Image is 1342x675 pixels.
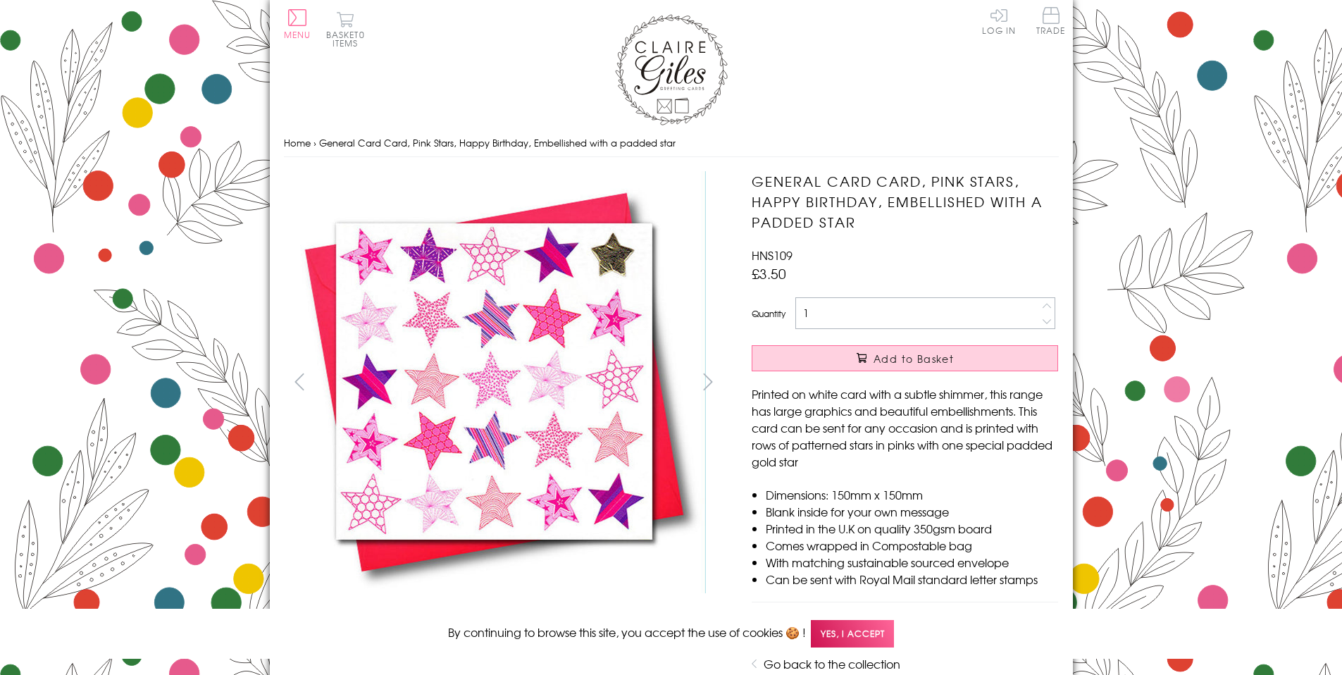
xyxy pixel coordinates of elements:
[766,554,1058,571] li: With matching sustainable sourced envelope
[766,520,1058,537] li: Printed in the U.K on quality 350gsm board
[766,537,1058,554] li: Comes wrapped in Compostable bag
[811,620,894,648] span: Yes, I accept
[284,136,311,149] a: Home
[1036,7,1066,37] a: Trade
[752,345,1058,371] button: Add to Basket
[283,171,706,593] img: General Card Card, Pink Stars, Happy Birthday, Embellished with a padded star
[284,129,1059,158] nav: breadcrumbs
[326,11,365,47] button: Basket0 items
[766,503,1058,520] li: Blank inside for your own message
[752,247,793,264] span: HNS109
[284,9,311,39] button: Menu
[874,352,954,366] span: Add to Basket
[752,264,786,283] span: £3.50
[692,366,723,397] button: next
[313,136,316,149] span: ›
[766,486,1058,503] li: Dimensions: 150mm x 150mm
[752,307,785,320] label: Quantity
[752,385,1058,470] p: Printed on white card with a subtle shimmer, this range has large graphics and beautiful embellis...
[764,655,900,672] a: Go back to the collection
[319,136,676,149] span: General Card Card, Pink Stars, Happy Birthday, Embellished with a padded star
[615,14,728,125] img: Claire Giles Greetings Cards
[284,366,316,397] button: prev
[333,28,365,49] span: 0 items
[723,171,1146,594] img: General Card Card, Pink Stars, Happy Birthday, Embellished with a padded star
[982,7,1016,35] a: Log In
[752,171,1058,232] h1: General Card Card, Pink Stars, Happy Birthday, Embellished with a padded star
[766,571,1058,588] li: Can be sent with Royal Mail standard letter stamps
[284,28,311,41] span: Menu
[1036,7,1066,35] span: Trade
